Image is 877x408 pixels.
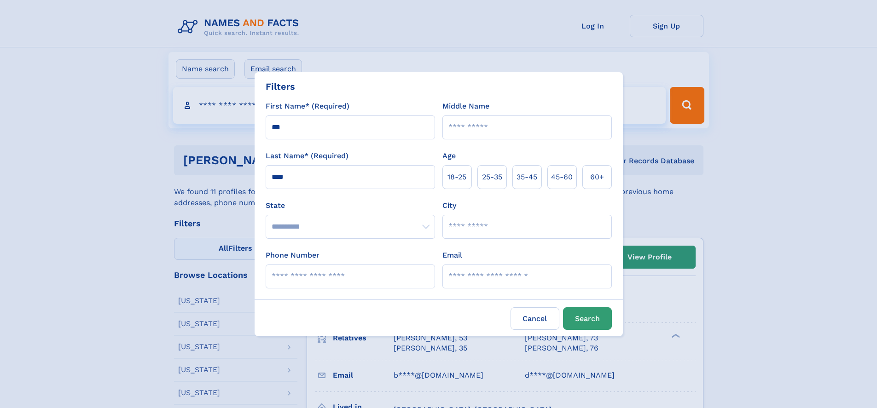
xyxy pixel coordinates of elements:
span: 18‑25 [447,172,466,183]
span: 60+ [590,172,604,183]
label: Cancel [511,307,559,330]
span: 35‑45 [517,172,537,183]
label: Email [442,250,462,261]
label: City [442,200,456,211]
div: Filters [266,80,295,93]
label: Last Name* (Required) [266,150,348,161]
label: First Name* (Required) [266,101,349,112]
button: Search [563,307,612,330]
span: 25‑35 [482,172,502,183]
label: Age [442,150,456,161]
label: State [266,200,435,211]
label: Phone Number [266,250,319,261]
label: Middle Name [442,101,489,112]
span: 45‑60 [551,172,573,183]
